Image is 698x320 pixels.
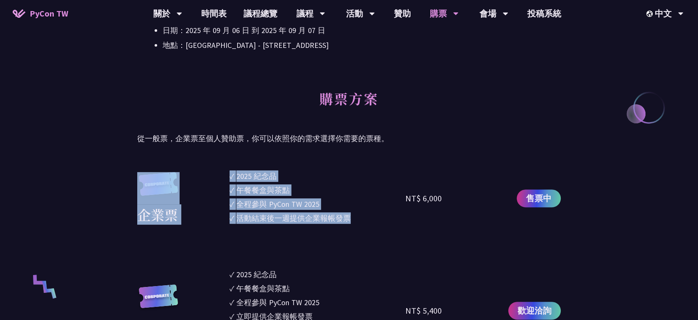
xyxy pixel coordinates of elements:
[230,184,405,196] li: ✓
[236,198,319,210] div: 全程參與 PyCon TW 2025
[517,189,561,207] a: 售票中
[137,172,180,205] img: corporate.a587c14.svg
[13,9,25,18] img: Home icon of PyCon TW 2025
[236,269,277,280] div: 2025 紀念品
[526,192,551,205] span: 售票中
[230,170,405,182] li: ✓
[230,198,405,210] li: ✓
[236,283,290,294] div: 午餐餐盒與茶點
[236,212,351,224] div: 活動結束後一週提供企業報帳發票
[236,297,319,308] div: 全程參與 PyCon TW 2025
[236,170,277,182] div: 2025 紀念品
[137,81,561,128] h2: 購票方案
[30,7,68,20] span: PyCon TW
[518,304,551,317] span: 歡迎洽詢
[405,304,442,317] div: NT$ 5,400
[163,24,561,37] li: 日期：2025 年 09 月 06 日 到 2025 年 09 月 07 日
[236,184,290,196] div: 午餐餐盒與茶點
[508,302,561,320] a: 歡迎洽詢
[230,212,405,224] li: ✓
[405,192,442,205] div: NT$ 6,000
[646,11,655,17] img: Locale Icon
[163,39,561,52] li: 地點：[GEOGRAPHIC_DATA] - ​[STREET_ADDRESS]
[230,297,405,308] li: ✓
[137,132,561,145] p: 從一般票，企業票至個人贊助票，你可以依照你的需求選擇你需要的票種。
[137,204,178,225] div: 企業票
[230,283,405,294] li: ✓
[230,269,405,280] li: ✓
[137,284,180,317] img: corporate.a587c14.svg
[4,3,77,24] a: PyCon TW
[137,9,561,52] li: 主議程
